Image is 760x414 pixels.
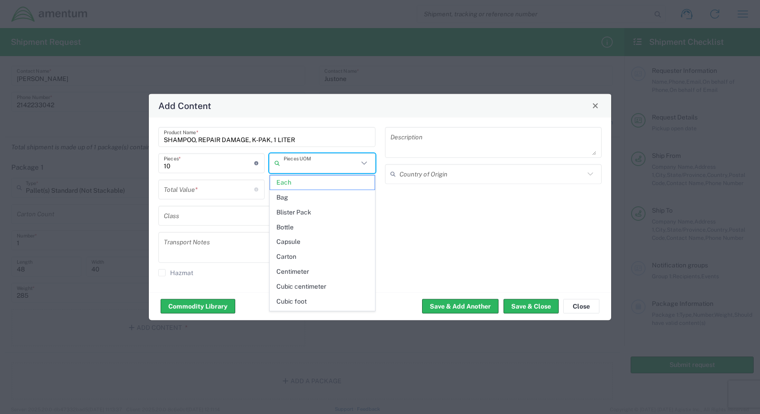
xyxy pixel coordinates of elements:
[158,99,211,112] h4: Add Content
[503,299,559,314] button: Save & Close
[422,299,499,314] button: Save & Add Another
[589,99,602,112] button: Close
[161,299,235,314] button: Commodity Library
[270,220,375,234] span: Bottle
[563,299,599,314] button: Close
[270,295,375,309] span: Cubic foot
[270,265,375,279] span: Centimeter
[270,280,375,294] span: Cubic centimeter
[270,309,375,323] span: Cubic meter
[270,176,375,190] span: Each
[270,205,375,219] span: Blister Pack
[158,269,193,276] label: Hazmat
[270,235,375,249] span: Capsule
[270,250,375,264] span: Carton
[270,190,375,205] span: Bag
